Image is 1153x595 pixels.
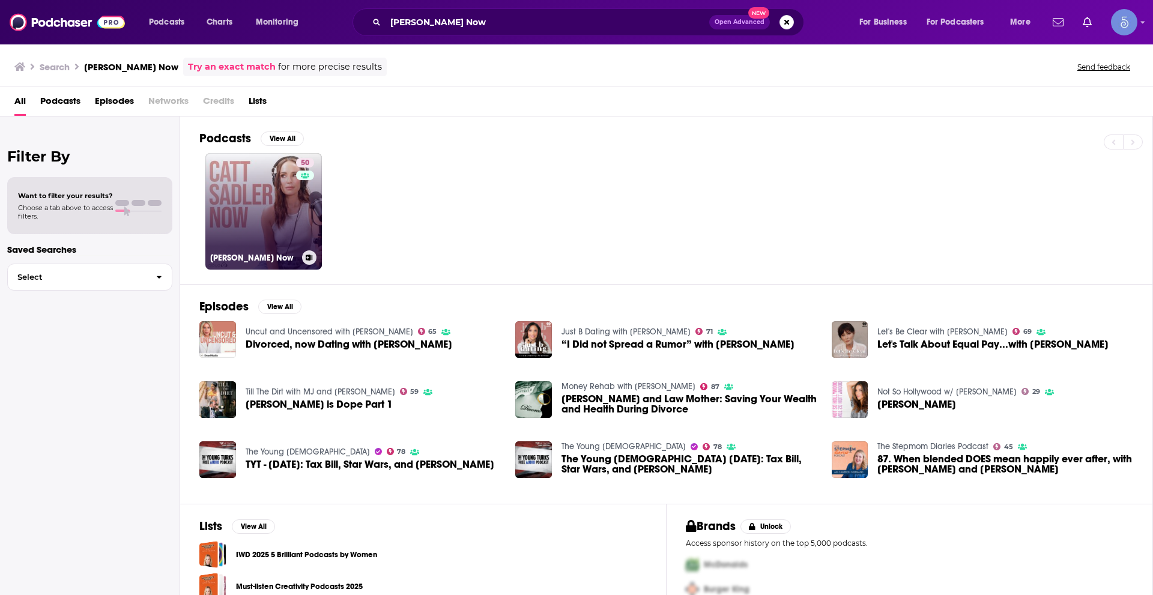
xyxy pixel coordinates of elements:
h2: Lists [199,519,222,534]
img: Catt Sadler [832,381,868,418]
a: 59 [400,388,419,395]
img: The Young Turks 12.20.17: Tax Bill, Star Wars, and Catt Sadler [515,441,552,478]
button: open menu [1002,13,1046,32]
button: Show profile menu [1111,9,1137,35]
a: 78 [387,448,406,455]
a: 50 [296,158,314,168]
a: Let's Be Clear with Shannen Doherty [877,327,1008,337]
a: Podcasts [40,91,80,116]
a: 78 [703,443,722,450]
a: IWD 2025 5 Brilliant Podcasts by Women [236,548,377,561]
a: Must-listen Creativity Podcasts 2025 [236,580,363,593]
a: Let's Talk About Equal Pay...with Catt Sadler [877,339,1109,349]
span: 78 [397,449,405,455]
a: The Young Turks 12.20.17: Tax Bill, Star Wars, and Catt Sadler [561,454,817,474]
span: Podcasts [149,14,184,31]
img: Let's Talk About Equal Pay...with Catt Sadler [832,321,868,358]
span: Credits [203,91,234,116]
span: The Young [DEMOGRAPHIC_DATA] [DATE]: Tax Bill, Star Wars, and [PERSON_NAME] [561,454,817,474]
h3: Search [40,61,70,73]
span: 87 [711,384,719,390]
span: Divorced, now Dating with [PERSON_NAME] [246,339,452,349]
button: open menu [247,13,314,32]
span: 71 [706,329,713,334]
button: Send feedback [1074,62,1134,72]
a: Catt Sadler and Law Mother: Saving Your Wealth and Health During Divorce [515,381,552,418]
span: 50 [301,157,309,169]
span: Let's Talk About Equal Pay...with [PERSON_NAME] [877,339,1109,349]
a: Lists [249,91,267,116]
a: Catt Sadler is Dope Part 1 [246,399,393,409]
a: 71 [695,328,713,335]
a: IWD 2025 5 Brilliant Podcasts by Women [199,541,226,568]
img: Divorced, now Dating with Catt Sadler [199,321,236,358]
span: 69 [1023,329,1032,334]
span: [PERSON_NAME] [877,399,956,409]
img: TYT - 12.20.17: Tax Bill, Star Wars, and Catt Sadler [199,441,236,478]
span: Choose a tab above to access filters. [18,204,113,220]
a: “I Did not Spread a Rumor” with Catt Sadler [561,339,794,349]
span: 87. When blended DOES mean happily ever after, with [PERSON_NAME] and [PERSON_NAME] [877,454,1133,474]
p: Saved Searches [7,244,172,255]
a: PodcastsView All [199,131,304,146]
button: View All [232,519,275,534]
span: Want to filter your results? [18,192,113,200]
a: Money Rehab with Nicole Lapin [561,381,695,391]
h2: Brands [686,519,736,534]
a: Show notifications dropdown [1078,12,1097,32]
span: TYT - [DATE]: Tax Bill, Star Wars, and [PERSON_NAME] [246,459,494,470]
img: “I Did not Spread a Rumor” with Catt Sadler [515,321,552,358]
a: The Young Turks [561,441,686,452]
span: [PERSON_NAME] is Dope Part 1 [246,399,393,409]
a: Not So Hollywood w/ Adrianna Costa [877,387,1017,397]
a: Divorced, now Dating with Catt Sadler [246,339,452,349]
span: For Podcasters [927,14,984,31]
button: open menu [141,13,200,32]
span: Select [8,273,147,281]
a: Try an exact match [188,60,276,74]
a: Catt Sadler [877,399,956,409]
a: Catt Sadler and Law Mother: Saving Your Wealth and Health During Divorce [561,394,817,414]
a: ListsView All [199,519,275,534]
a: EpisodesView All [199,299,301,314]
h2: Filter By [7,148,172,165]
a: All [14,91,26,116]
a: TYT - 12.20.17: Tax Bill, Star Wars, and Catt Sadler [246,459,494,470]
button: Open AdvancedNew [709,15,770,29]
a: 65 [418,328,437,335]
span: Networks [148,91,189,116]
span: Open Advanced [715,19,764,25]
h3: [PERSON_NAME] Now [84,61,178,73]
span: 45 [1004,444,1013,450]
button: View All [258,300,301,314]
img: User Profile [1111,9,1137,35]
span: “I Did not Spread a Rumor” with [PERSON_NAME] [561,339,794,349]
span: 78 [713,444,722,450]
img: 87. When blended DOES mean happily ever after, with Catt Sadler and Sarah Boyd [832,441,868,478]
span: for more precise results [278,60,382,74]
input: Search podcasts, credits, & more... [386,13,709,32]
button: Select [7,264,172,291]
span: [PERSON_NAME] and Law Mother: Saving Your Wealth and Health During Divorce [561,394,817,414]
a: 45 [993,443,1013,450]
a: Episodes [95,91,134,116]
span: Monitoring [256,14,298,31]
a: Just B Dating with Bethenny Frankel [561,327,691,337]
img: First Pro Logo [681,552,704,577]
span: McDonalds [704,560,748,570]
a: Till The Dirt with MJ and Tommy [246,387,395,397]
a: Charts [199,13,240,32]
a: The Young Turks [246,447,370,457]
img: Podchaser - Follow, Share and Rate Podcasts [10,11,125,34]
button: open menu [851,13,922,32]
h2: Podcasts [199,131,251,146]
h2: Episodes [199,299,249,314]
